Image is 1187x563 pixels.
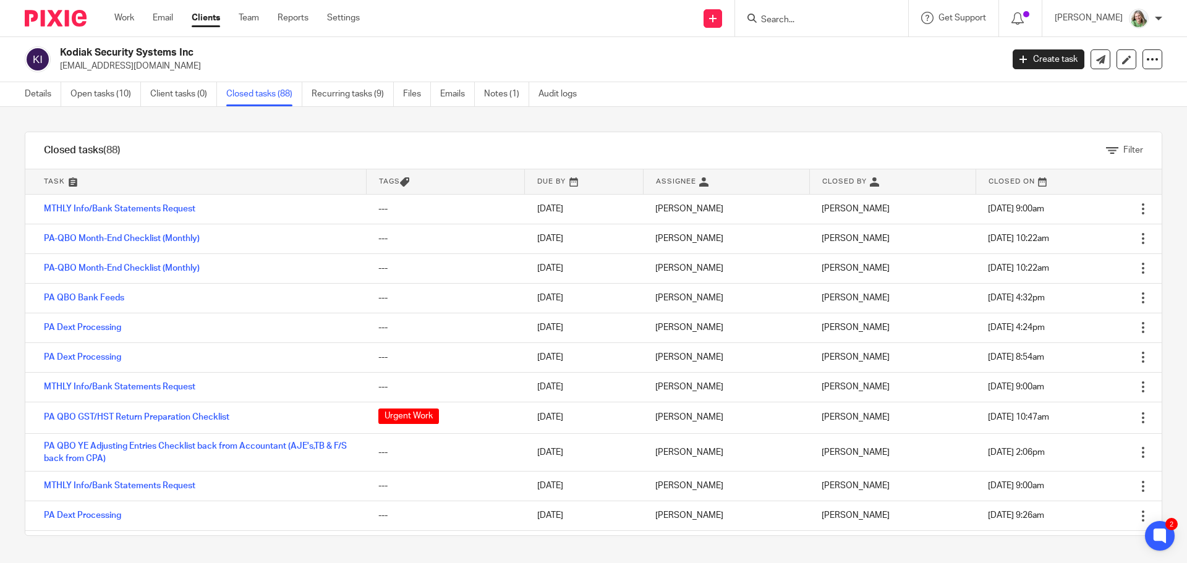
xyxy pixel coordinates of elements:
span: [PERSON_NAME] [822,383,890,391]
span: [PERSON_NAME] [822,448,890,457]
a: Details [25,82,61,106]
a: Email [153,12,173,24]
span: [DATE] 10:22am [988,264,1049,273]
a: Audit logs [538,82,586,106]
a: Create task [1013,49,1084,69]
a: PA Dext Processing [44,323,121,332]
span: [DATE] 10:47am [988,413,1049,421]
span: [PERSON_NAME] [822,323,890,332]
div: --- [378,446,512,459]
td: [PERSON_NAME] [643,372,809,402]
span: [PERSON_NAME] [822,353,890,362]
div: 2 [1165,518,1178,530]
td: [DATE] [525,194,644,224]
td: [DATE] [525,313,644,342]
span: (88) [103,145,121,155]
td: [DATE] [525,402,644,433]
span: [PERSON_NAME] [822,482,890,491]
img: KC%20Photo.jpg [1129,9,1149,28]
img: Pixie [25,10,87,27]
a: PA QBO YE Adjusting Entries Checklist back from Accountant (AJE's,TB & F/S back from CPA) [44,442,347,463]
span: [PERSON_NAME] [822,234,890,243]
a: Emails [440,82,475,106]
td: [PERSON_NAME] [643,402,809,433]
td: [PERSON_NAME] [643,433,809,472]
a: Clients [192,12,220,24]
td: [DATE] [525,372,644,402]
td: [PERSON_NAME] [643,283,809,313]
h2: Kodiak Security Systems Inc [60,46,807,59]
a: Reports [278,12,308,24]
td: [DATE] [525,531,644,561]
div: --- [378,321,512,334]
span: [DATE] 4:24pm [988,323,1045,332]
span: Filter [1123,146,1143,155]
td: [DATE] [525,472,644,501]
td: [DATE] [525,253,644,283]
td: [DATE] [525,433,644,472]
p: [EMAIL_ADDRESS][DOMAIN_NAME] [60,60,994,72]
div: --- [378,381,512,393]
span: [PERSON_NAME] [822,512,890,520]
td: [PERSON_NAME] [643,342,809,372]
a: Files [403,82,431,106]
a: Client tasks (0) [150,82,217,106]
span: [DATE] 4:32pm [988,294,1045,302]
span: [PERSON_NAME] [822,413,890,421]
span: Get Support [938,14,986,22]
td: [PERSON_NAME] [643,313,809,342]
td: [PERSON_NAME] [643,472,809,501]
div: --- [378,480,512,492]
span: [DATE] 8:54am [988,353,1044,362]
a: Recurring tasks (9) [312,82,394,106]
span: [DATE] 9:00am [988,205,1044,213]
input: Search [760,15,871,26]
div: --- [378,262,512,274]
a: Open tasks (10) [70,82,141,106]
a: PA-QBO Month-End Checklist (Monthly) [44,264,200,273]
div: --- [378,203,512,215]
td: [DATE] [525,501,644,531]
div: --- [378,232,512,245]
a: Settings [327,12,360,24]
th: Tags [366,169,524,194]
a: PA Dext Processing [44,511,121,520]
td: [PERSON_NAME] [643,194,809,224]
td: [PERSON_NAME] [643,253,809,283]
img: svg%3E [25,46,51,72]
td: [PERSON_NAME] [643,531,809,561]
a: PA-QBO Month-End Checklist (Monthly) [44,234,200,243]
span: [PERSON_NAME] [822,264,890,273]
a: Team [239,12,259,24]
span: [PERSON_NAME] [822,294,890,302]
div: --- [378,292,512,304]
td: [PERSON_NAME] [643,224,809,253]
td: [DATE] [525,224,644,253]
a: MTHLY Info/Bank Statements Request [44,481,195,490]
span: [DATE] 9:26am [988,512,1044,520]
span: [DATE] 2:06pm [988,448,1045,457]
p: [PERSON_NAME] [1055,12,1123,24]
a: MTHLY Info/Bank Statements Request [44,383,195,391]
td: [DATE] [525,283,644,313]
a: Work [114,12,134,24]
span: [PERSON_NAME] [822,205,890,213]
span: Urgent Work [378,408,439,424]
div: --- [378,351,512,363]
a: MTHLY Info/Bank Statements Request [44,205,195,213]
a: PA QBO Bank Feeds [44,294,124,302]
h1: Closed tasks [44,144,121,157]
span: [DATE] 9:00am [988,383,1044,391]
a: PA QBO GST/HST Return Preparation Checklist [44,413,229,421]
a: PA Dext Processing [44,353,121,362]
span: [DATE] 10:22am [988,234,1049,243]
div: --- [378,509,512,522]
span: [DATE] 9:00am [988,482,1044,491]
a: Closed tasks (88) [226,82,302,106]
td: [PERSON_NAME] [643,501,809,531]
a: Notes (1) [484,82,529,106]
td: [DATE] [525,342,644,372]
